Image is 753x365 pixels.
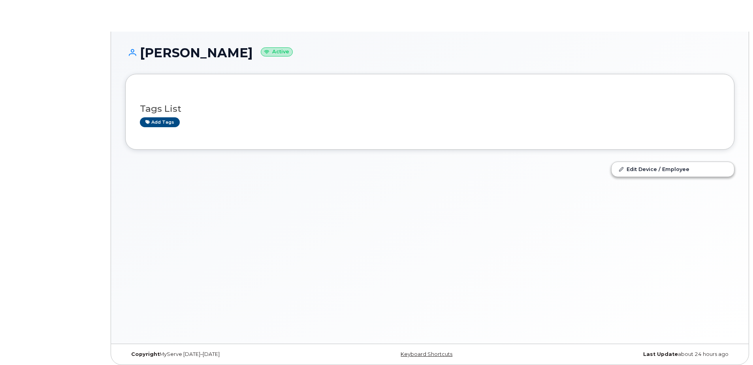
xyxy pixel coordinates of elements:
div: MyServe [DATE]–[DATE] [125,351,328,357]
a: Add tags [140,117,180,127]
a: Keyboard Shortcuts [401,351,452,357]
strong: Last Update [643,351,678,357]
h3: Tags List [140,104,720,114]
h1: [PERSON_NAME] [125,46,734,60]
a: Edit Device / Employee [612,162,734,176]
strong: Copyright [131,351,160,357]
div: about 24 hours ago [531,351,734,357]
small: Active [261,47,293,56]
